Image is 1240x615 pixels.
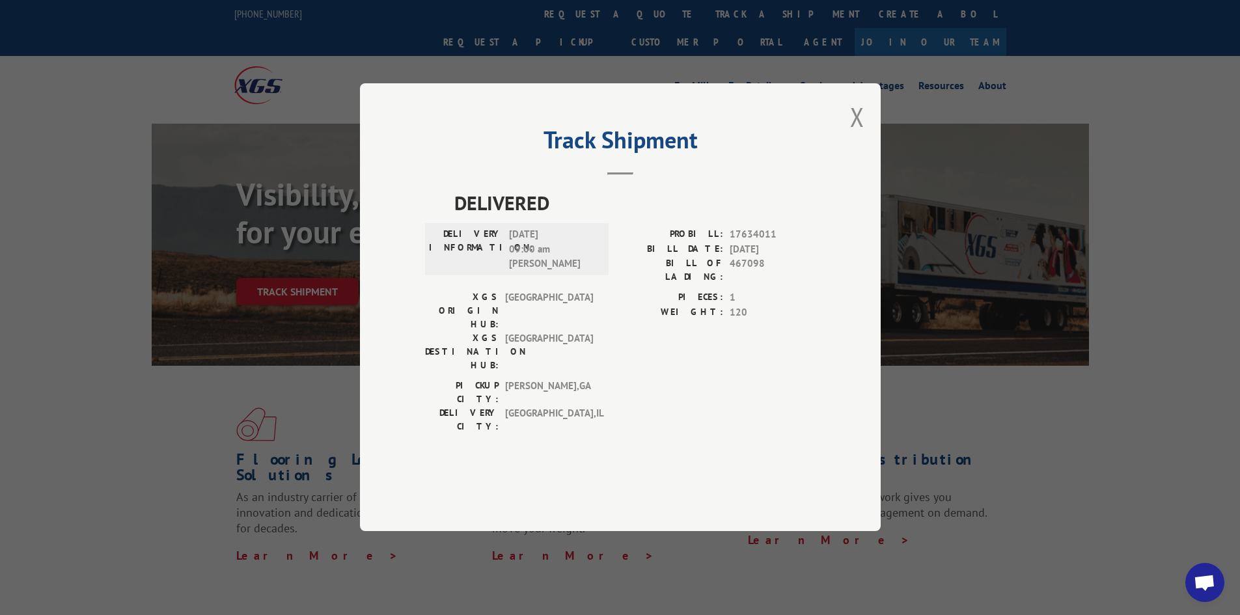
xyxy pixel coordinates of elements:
[620,305,723,320] label: WEIGHT:
[429,228,503,272] label: DELIVERY INFORMATION:
[505,332,593,373] span: [GEOGRAPHIC_DATA]
[730,305,816,320] span: 120
[620,228,723,243] label: PROBILL:
[1185,563,1224,602] div: Open chat
[425,407,499,434] label: DELIVERY CITY:
[730,242,816,257] span: [DATE]
[454,189,816,218] span: DELIVERED
[620,257,723,284] label: BILL OF LADING:
[505,291,593,332] span: [GEOGRAPHIC_DATA]
[620,242,723,257] label: BILL DATE:
[730,291,816,306] span: 1
[425,332,499,373] label: XGS DESTINATION HUB:
[730,257,816,284] span: 467098
[505,379,593,407] span: [PERSON_NAME] , GA
[425,291,499,332] label: XGS ORIGIN HUB:
[850,100,864,134] button: Close modal
[620,291,723,306] label: PIECES:
[509,228,597,272] span: [DATE] 09:00 am [PERSON_NAME]
[505,407,593,434] span: [GEOGRAPHIC_DATA] , IL
[425,131,816,156] h2: Track Shipment
[730,228,816,243] span: 17634011
[425,379,499,407] label: PICKUP CITY:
